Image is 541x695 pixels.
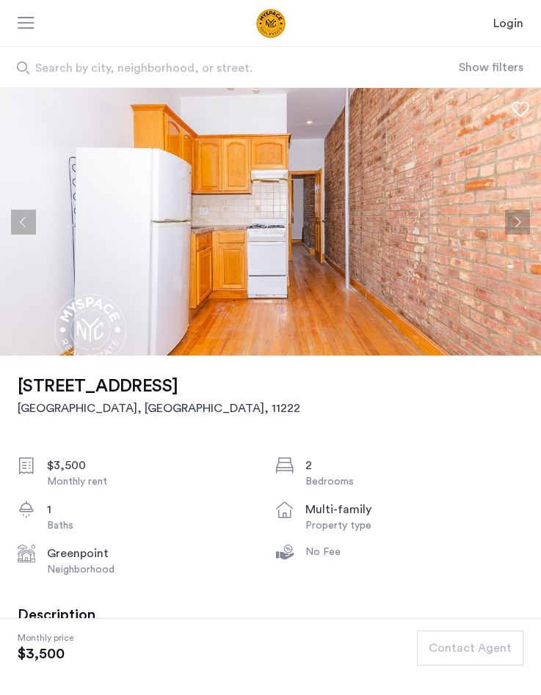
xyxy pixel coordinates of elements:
[18,373,300,400] h1: [STREET_ADDRESS]
[305,545,523,559] div: No Fee
[305,474,523,489] div: Bedrooms
[493,15,523,32] a: Login
[479,636,526,680] iframe: chat widget
[18,400,300,417] h2: [GEOGRAPHIC_DATA], [GEOGRAPHIC_DATA] , 11222
[417,630,523,666] button: button
[305,457,523,474] div: 2
[305,518,523,533] div: Property type
[429,639,512,657] span: Contact Agent
[199,9,343,38] a: Cazamio Logo
[18,606,522,624] h3: Description
[18,630,73,645] span: Monthly price
[11,210,36,235] button: Previous apartment
[47,457,264,474] div: $3,500
[18,645,73,663] span: $3,500
[47,545,264,562] div: Greenpoint
[47,562,264,577] div: Neighborhood
[35,59,402,77] span: Search by city, neighborhood, or street.
[47,518,264,533] div: Baths
[459,59,523,76] button: Show or hide filters
[47,501,264,518] div: 1
[18,373,300,417] a: [STREET_ADDRESS][GEOGRAPHIC_DATA], [GEOGRAPHIC_DATA], 11222
[199,9,343,38] img: logo
[505,210,530,235] button: Next apartment
[305,501,523,518] div: multi-family
[47,474,264,489] div: Monthly rent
